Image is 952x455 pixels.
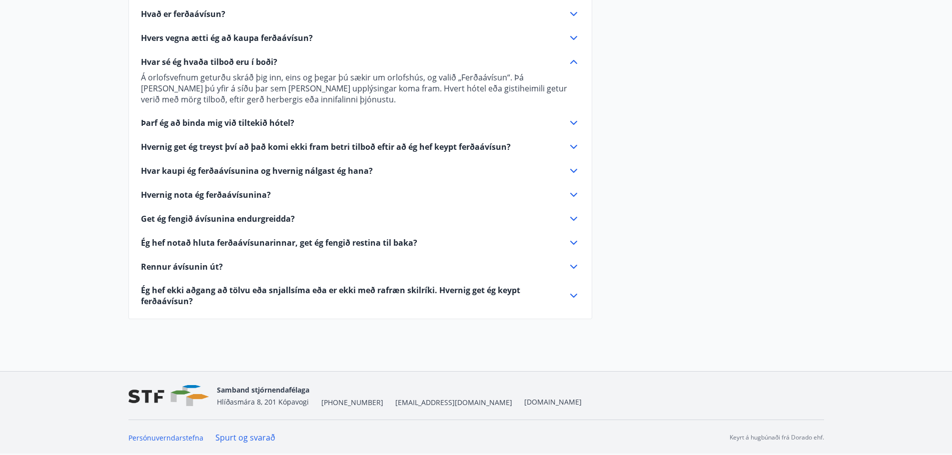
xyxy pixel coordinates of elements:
[524,397,582,407] a: [DOMAIN_NAME]
[141,213,580,225] div: Get ég fengið ávísunina endurgreidda?
[141,68,580,105] div: Hvar sé ég hvaða tilboð eru í boði?
[141,141,511,152] span: Hvernig get ég treyst því að það komi ekki fram betri tilboð eftir að ég hef keypt ferðaávísun?
[730,433,824,442] p: Keyrt á hugbúnaði frá Dorado ehf.
[141,213,295,224] span: Get ég fengið ávísunina endurgreidda?
[141,56,277,67] span: Hvar sé ég hvaða tilboð eru í boði?
[395,398,512,408] span: [EMAIL_ADDRESS][DOMAIN_NAME]
[141,261,223,272] span: Rennur ávísunin út?
[141,237,580,249] div: Ég hef notað hluta ferðaávísunarinnar, get ég fengið restina til baka?
[141,285,580,307] div: Ég hef ekki aðgang að tölvu eða snjallsíma eða er ekki með rafræn skilríki. Hvernig get ég keypt ...
[141,72,580,105] p: Á orlofsvefnum geturðu skráð þig inn, eins og þegar þú sækir um orlofshús, og valið „Ferðaávísun“...
[141,8,225,19] span: Hvað er ferðaávísun?
[215,432,275,443] a: Spurt og svarað
[141,165,580,177] div: Hvar kaupi ég ferðaávísunina og hvernig nálgast ég hana?
[141,237,417,248] span: Ég hef notað hluta ferðaávísunarinnar, get ég fengið restina til baka?
[141,261,580,273] div: Rennur ávísunin út?
[141,189,271,200] span: Hvernig nota ég ferðaávísunina?
[321,398,383,408] span: [PHONE_NUMBER]
[141,32,580,44] div: Hvers vegna ætti ég að kaupa ferðaávísun?
[217,397,309,407] span: Hlíðasmára 8, 201 Kópavogi
[141,141,580,153] div: Hvernig get ég treyst því að það komi ekki fram betri tilboð eftir að ég hef keypt ferðaávísun?
[141,117,580,129] div: Þarf ég að binda mig við tiltekið hótel?
[141,285,556,307] span: Ég hef ekki aðgang að tölvu eða snjallsíma eða er ekki með rafræn skilríki. Hvernig get ég keypt ...
[141,32,313,43] span: Hvers vegna ætti ég að kaupa ferðaávísun?
[141,8,580,20] div: Hvað er ferðaávísun?
[128,433,203,443] a: Persónuverndarstefna
[217,385,309,395] span: Samband stjórnendafélaga
[141,189,580,201] div: Hvernig nota ég ferðaávísunina?
[141,165,373,176] span: Hvar kaupi ég ferðaávísunina og hvernig nálgast ég hana?
[141,56,580,68] div: Hvar sé ég hvaða tilboð eru í boði?
[141,117,294,128] span: Þarf ég að binda mig við tiltekið hótel?
[128,385,209,407] img: vjCaq2fThgY3EUYqSgpjEiBg6WP39ov69hlhuPVN.png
